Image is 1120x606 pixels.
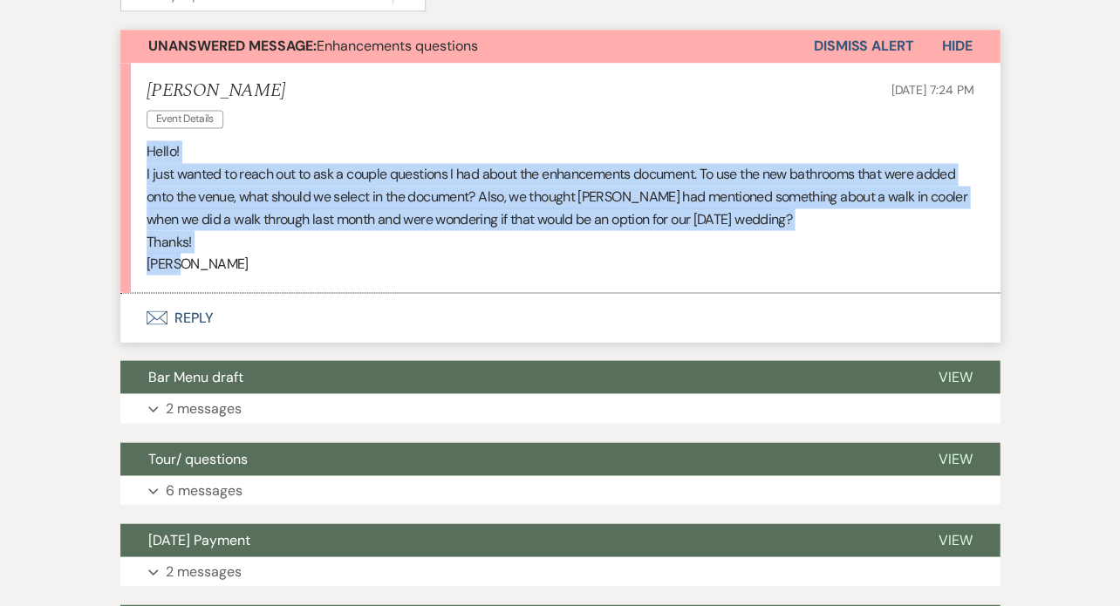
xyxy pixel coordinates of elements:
[166,560,242,582] p: 2 messages
[148,530,250,548] span: [DATE] Payment
[120,393,1000,423] button: 2 messages
[910,442,1000,475] button: View
[120,475,1000,505] button: 6 messages
[938,449,972,467] span: View
[120,30,813,63] button: Unanswered Message:Enhancements questions
[147,140,973,163] p: Hello!
[120,556,1000,586] button: 2 messages
[148,449,248,467] span: Tour/ questions
[147,110,223,128] span: Event Details
[120,442,910,475] button: Tour/ questions
[120,523,910,556] button: [DATE] Payment
[913,30,1000,63] button: Hide
[120,360,910,393] button: Bar Menu draft
[120,293,1000,342] button: Reply
[938,367,972,385] span: View
[147,230,973,253] p: Thanks!
[910,360,1000,393] button: View
[147,252,973,275] p: [PERSON_NAME]
[166,479,242,501] p: 6 messages
[910,523,1000,556] button: View
[166,397,242,419] p: 2 messages
[147,163,973,230] p: I just wanted to reach out to ask a couple questions I had about the enhancements document. To us...
[938,530,972,548] span: View
[148,37,317,55] strong: Unanswered Message:
[891,82,973,98] span: [DATE] 7:24 PM
[941,37,972,55] span: Hide
[148,367,243,385] span: Bar Menu draft
[148,37,478,55] span: Enhancements questions
[147,80,285,102] h5: [PERSON_NAME]
[813,30,913,63] button: Dismiss Alert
